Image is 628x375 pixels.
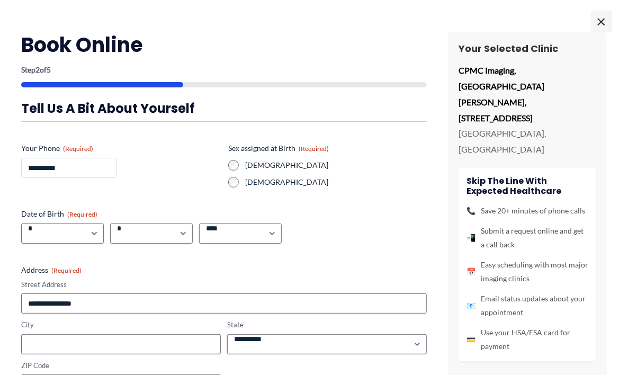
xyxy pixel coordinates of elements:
[466,265,476,279] span: 📅
[21,66,427,74] p: Step of
[21,32,427,58] h2: Book Online
[466,204,476,218] span: 📞
[21,209,97,219] legend: Date of Birth
[21,320,221,330] label: City
[245,160,427,171] label: [DEMOGRAPHIC_DATA]
[591,11,612,32] span: ×
[21,265,82,275] legend: Address
[35,65,40,74] span: 2
[466,231,476,245] span: 📲
[459,63,596,126] p: CPMC Imaging, [GEOGRAPHIC_DATA][PERSON_NAME], [STREET_ADDRESS]
[466,326,588,353] li: Use your HSA/FSA card for payment
[466,204,588,218] li: Save 20+ minutes of phone calls
[245,177,427,187] label: [DEMOGRAPHIC_DATA]
[21,280,427,290] label: Street Address
[67,210,97,218] span: (Required)
[459,42,596,55] h3: Your Selected Clinic
[299,145,329,153] span: (Required)
[63,145,93,153] span: (Required)
[47,65,51,74] span: 5
[459,126,596,157] p: [GEOGRAPHIC_DATA], [GEOGRAPHIC_DATA]
[227,320,427,330] label: State
[21,100,427,117] h3: Tell us a bit about yourself
[228,143,329,154] legend: Sex assigned at Birth
[466,176,588,196] h4: Skip the line with Expected Healthcare
[21,361,221,371] label: ZIP Code
[466,299,476,312] span: 📧
[21,143,220,154] label: Your Phone
[466,224,588,252] li: Submit a request online and get a call back
[466,333,476,346] span: 💳
[51,266,82,274] span: (Required)
[466,258,588,285] li: Easy scheduling with most major imaging clinics
[466,292,588,319] li: Email status updates about your appointment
